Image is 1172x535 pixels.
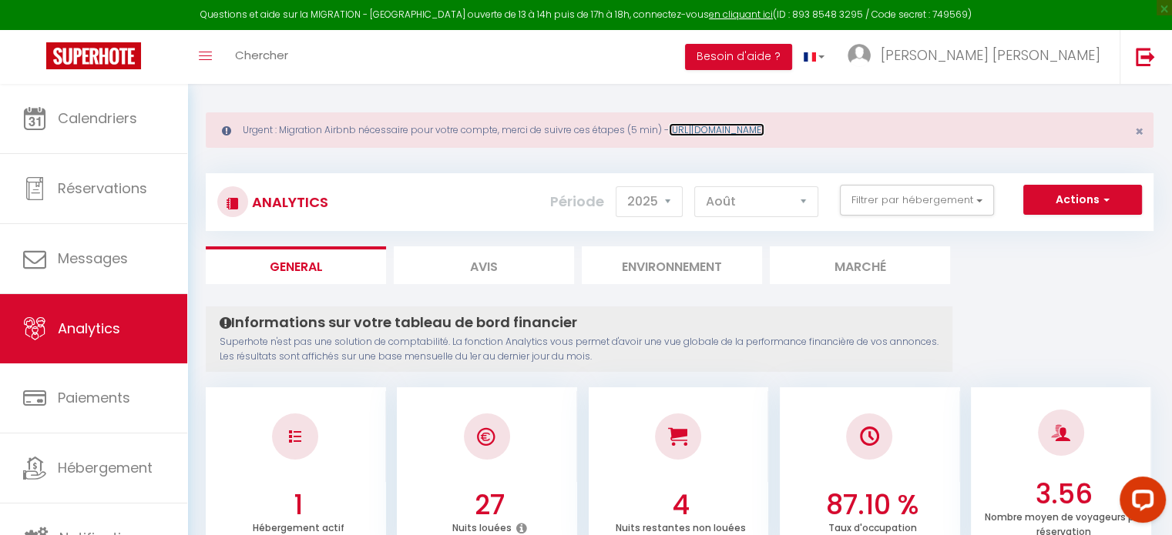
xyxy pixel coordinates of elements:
h3: 87.10 % [789,489,956,521]
p: Hébergement actif [253,518,344,534]
h3: Analytics [248,185,328,219]
iframe: LiveChat chat widget [1107,470,1172,535]
img: NO IMAGE [289,430,301,443]
p: Nuits louées [452,518,512,534]
span: Analytics [58,319,120,338]
img: Super Booking [46,42,141,69]
p: Nuits restantes non louées [616,518,746,534]
button: Filtrer par hébergement [840,185,994,216]
span: [PERSON_NAME] [PERSON_NAME] [881,45,1100,65]
h3: 3.56 [980,478,1147,510]
button: Actions [1023,185,1142,216]
span: × [1135,122,1143,141]
h3: 1 [215,489,382,521]
li: Marché [770,246,950,284]
span: Hébergement [58,458,153,477]
img: ... [848,44,871,67]
span: Réservations [58,179,147,198]
button: Besoin d'aide ? [685,44,792,70]
h3: 27 [406,489,573,521]
label: Période [550,185,604,219]
a: ... [PERSON_NAME] [PERSON_NAME] [836,30,1120,84]
button: Close [1135,125,1143,139]
span: Chercher [235,47,288,63]
img: logout [1136,47,1155,66]
li: Avis [394,246,574,284]
li: Environnement [582,246,762,284]
li: General [206,246,386,284]
a: en cliquant ici [709,8,773,21]
a: Chercher [223,30,300,84]
div: Urgent : Migration Airbnb nécessaire pour votre compte, merci de suivre ces étapes (5 min) - [206,112,1154,148]
h4: Informations sur votre tableau de bord financier [220,314,939,331]
a: [URL][DOMAIN_NAME] [669,123,764,136]
p: Taux d'occupation [828,518,917,534]
span: Calendriers [58,109,137,128]
span: Messages [58,249,128,268]
span: Paiements [58,388,130,407]
h3: 4 [597,489,764,521]
p: Superhote n'est pas une solution de comptabilité. La fonction Analytics vous permet d'avoir une v... [220,335,939,364]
